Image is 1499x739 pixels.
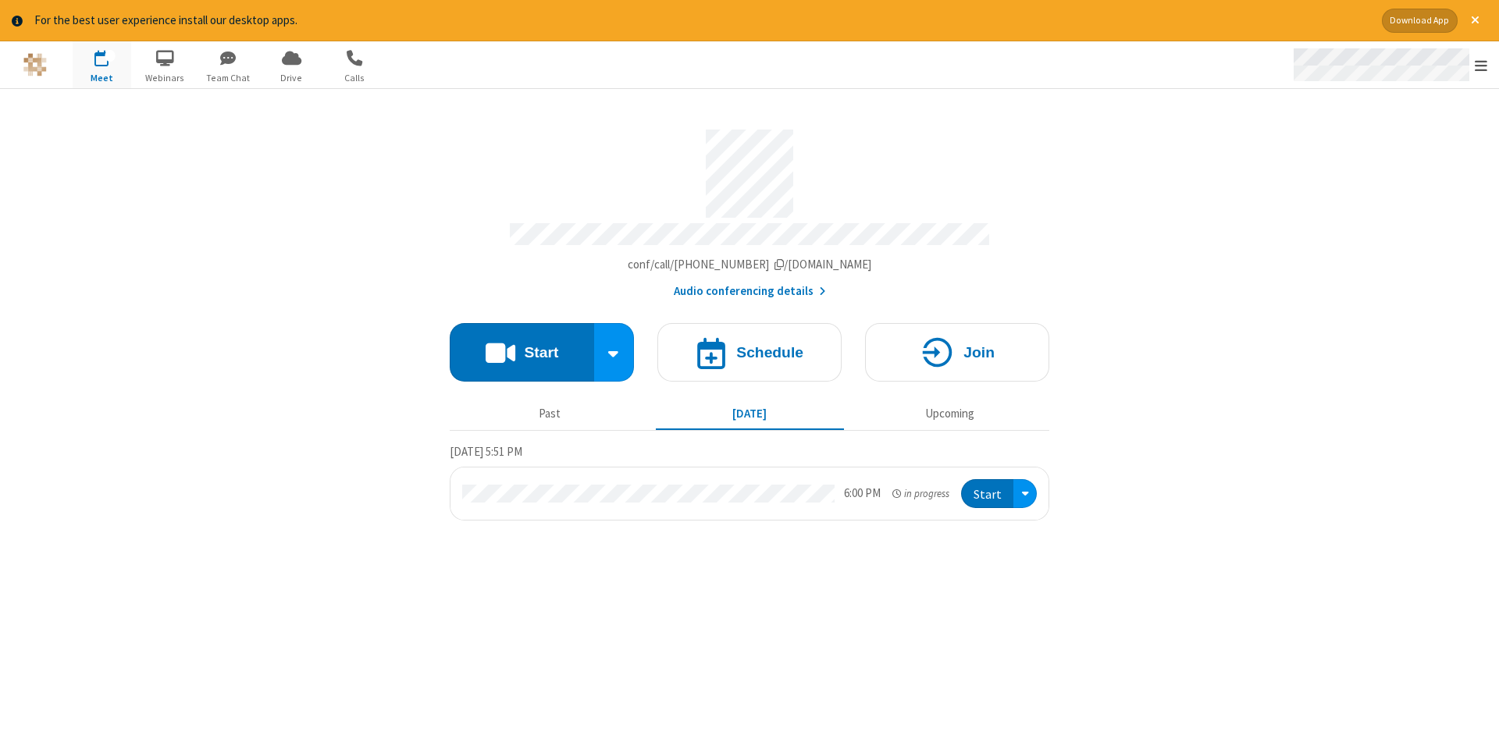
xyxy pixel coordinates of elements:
div: 1 [105,50,116,62]
div: 6:00 PM [844,485,881,503]
section: Account details [450,118,1049,300]
img: QA Selenium DO NOT DELETE OR CHANGE [23,53,47,76]
em: in progress [892,486,949,501]
button: Copy my meeting room linkCopy my meeting room link [628,256,872,274]
button: Join [865,323,1049,382]
button: Start [961,479,1013,508]
span: Meet [73,71,131,85]
button: Upcoming [856,400,1044,429]
div: Start conference options [594,323,635,382]
button: Schedule [657,323,842,382]
span: Calls [326,71,384,85]
h4: Start [524,345,558,360]
button: Audio conferencing details [674,282,826,300]
div: Open menu [1279,41,1499,88]
button: Past [456,400,644,429]
section: Today's Meetings [450,442,1049,520]
span: Drive [262,71,321,85]
span: [DATE] 5:51 PM [450,444,522,459]
iframe: Chat [1460,698,1487,728]
button: [DATE] [656,400,844,429]
div: For the best user experience install our desktop apps. [34,12,1370,30]
button: Logo [5,41,64,88]
button: Start [450,323,594,382]
div: Open menu [1013,479,1037,508]
button: Download App [1382,9,1458,33]
h4: Schedule [736,345,803,360]
h4: Join [963,345,995,360]
span: Team Chat [199,71,258,85]
span: Copy my meeting room link [628,257,872,272]
span: Webinars [136,71,194,85]
button: Close alert [1463,9,1487,33]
